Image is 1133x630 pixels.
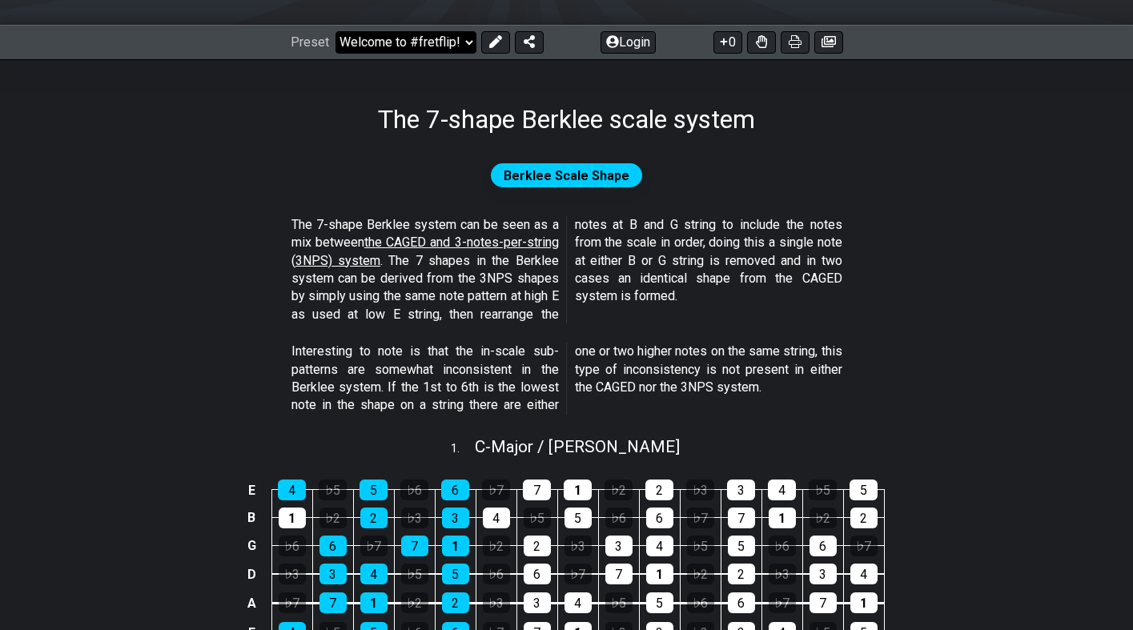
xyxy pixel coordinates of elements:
div: ♭6 [687,592,714,613]
p: Interesting to note is that the in-scale sub-patterns are somewhat inconsistent in the Berklee sy... [291,343,842,415]
td: E [242,476,261,504]
div: 4 [483,508,510,528]
div: ♭5 [809,480,837,500]
div: 3 [810,564,837,584]
td: D [242,560,261,588]
div: 3 [524,592,551,613]
div: 2 [850,508,878,528]
button: Edit Preset [481,31,510,54]
div: ♭3 [279,564,306,584]
div: 5 [850,480,878,500]
div: ♭3 [483,592,510,613]
div: 4 [850,564,878,584]
div: 2 [442,592,469,613]
div: 4 [360,564,388,584]
div: ♭5 [687,536,714,556]
div: ♭7 [482,480,510,500]
div: 1 [442,536,469,556]
div: ♭7 [850,536,878,556]
span: Preset [291,34,329,50]
div: ♭3 [401,508,428,528]
div: 4 [768,480,796,500]
div: ♭6 [279,536,306,556]
button: Share Preset [515,31,544,54]
div: 6 [646,508,673,528]
div: ♭6 [605,508,633,528]
div: 5 [646,592,673,613]
div: 6 [728,592,755,613]
div: 3 [442,508,469,528]
div: 6 [319,536,347,556]
div: 2 [524,536,551,556]
button: Create image [814,31,843,54]
div: 2 [645,480,673,500]
div: ♭6 [769,536,796,556]
span: C - Major / [PERSON_NAME] [475,437,680,456]
div: ♭6 [483,564,510,584]
div: 7 [401,536,428,556]
div: ♭7 [360,536,388,556]
td: B [242,504,261,532]
div: 5 [728,536,755,556]
div: 7 [319,592,347,613]
div: 5 [564,508,592,528]
div: 1 [769,508,796,528]
div: ♭7 [564,564,592,584]
div: ♭7 [279,592,306,613]
div: ♭3 [769,564,796,584]
span: Berklee Scale Shape [504,164,629,187]
div: 2 [360,508,388,528]
div: 7 [728,508,755,528]
button: Toggle Dexterity for all fretkits [747,31,776,54]
div: ♭5 [401,564,428,584]
div: 4 [646,536,673,556]
select: Preset [335,31,476,54]
div: 5 [360,480,388,500]
h1: The 7-shape Berklee scale system [378,104,755,134]
button: 0 [713,31,742,54]
div: 6 [810,536,837,556]
div: ♭5 [605,592,633,613]
div: 1 [564,480,592,500]
div: 1 [850,592,878,613]
div: 6 [441,480,469,500]
div: 1 [279,508,306,528]
div: ♭3 [686,480,714,500]
div: 7 [605,564,633,584]
div: 3 [319,564,347,584]
button: Login [601,31,656,54]
div: ♭2 [687,564,714,584]
div: ♭7 [687,508,714,528]
div: 2 [728,564,755,584]
div: ♭2 [319,508,347,528]
div: 1 [360,592,388,613]
div: ♭3 [564,536,592,556]
div: ♭2 [810,508,837,528]
td: G [242,532,261,560]
div: 4 [278,480,306,500]
div: 1 [646,564,673,584]
div: ♭2 [483,536,510,556]
button: Print [781,31,810,54]
div: 6 [524,564,551,584]
span: the CAGED and 3-notes-per-string (3NPS) system [291,235,559,267]
div: 3 [605,536,633,556]
div: 7 [810,592,837,613]
div: ♭2 [401,592,428,613]
div: 3 [727,480,755,500]
div: ♭6 [400,480,428,500]
td: A [242,588,261,618]
span: 1 . [451,440,475,458]
div: ♭2 [605,480,633,500]
p: The 7-shape Berklee system can be seen as a mix between . The 7 shapes in the Berklee system can ... [291,216,842,323]
div: ♭5 [319,480,347,500]
div: 4 [564,592,592,613]
div: 7 [523,480,551,500]
div: ♭7 [769,592,796,613]
div: ♭5 [524,508,551,528]
div: 5 [442,564,469,584]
